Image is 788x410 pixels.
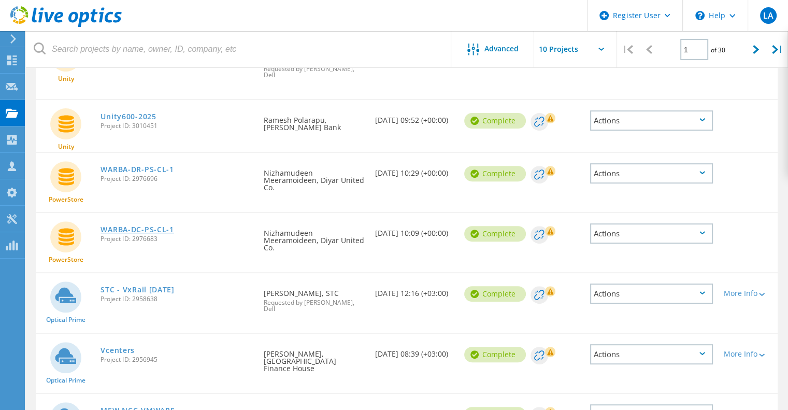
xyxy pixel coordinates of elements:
div: More Info [723,350,772,358]
div: Complete [464,226,526,242]
span: of 30 [711,46,725,54]
span: Advanced [484,45,519,52]
a: Vcenters [101,347,135,354]
div: | [767,31,788,68]
div: Complete [464,166,526,181]
div: More Info [723,290,772,297]
div: Complete [464,113,526,129]
div: [PERSON_NAME], [GEOGRAPHIC_DATA] Finance House [259,334,370,383]
a: Unity600-2025 [101,113,156,120]
a: WARBA-DC-PS-CL-1 [101,226,174,233]
span: Optical Prime [46,377,85,384]
div: [DATE] 10:29 (+00:00) [370,153,459,187]
div: Actions [590,110,713,131]
svg: \n [695,11,705,20]
a: STC - VxRail [DATE] [101,286,174,293]
span: Project ID: 2956945 [101,357,253,363]
div: Complete [464,286,526,302]
a: WARBA-DR-PS-CL-1 [101,166,174,173]
div: Actions [590,284,713,304]
span: Project ID: 3010451 [101,123,253,129]
div: [PERSON_NAME], STC [259,273,370,322]
span: Project ID: 2976696 [101,176,253,182]
span: Requested by [PERSON_NAME], Dell [264,300,365,312]
span: Unity [58,76,74,82]
a: Live Optics Dashboard [10,22,122,29]
div: | [617,31,638,68]
div: [DATE] 10:09 (+00:00) [370,213,459,247]
div: Actions [590,344,713,364]
div: Actions [590,163,713,183]
div: [DATE] 12:16 (+03:00) [370,273,459,307]
div: Nizhamudeen Meeramoideen, Diyar United Co. [259,213,370,262]
input: Search projects by name, owner, ID, company, etc [26,31,452,67]
div: [DATE] 09:52 (+00:00) [370,100,459,134]
div: Complete [464,347,526,362]
div: [DATE] 08:39 (+03:00) [370,334,459,368]
span: Project ID: 2958638 [101,296,253,302]
span: Unity [58,144,74,150]
span: PowerStore [49,196,83,203]
span: PowerStore [49,257,83,263]
div: Ramesh Polarapu, [PERSON_NAME] Bank [259,100,370,142]
span: Requested by [PERSON_NAME], Dell [264,66,365,78]
span: LA [763,11,773,20]
span: Optical Prime [46,317,85,323]
span: Project ID: 2976683 [101,236,253,242]
div: Nizhamudeen Meeramoideen, Diyar United Co. [259,153,370,202]
div: Actions [590,223,713,244]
